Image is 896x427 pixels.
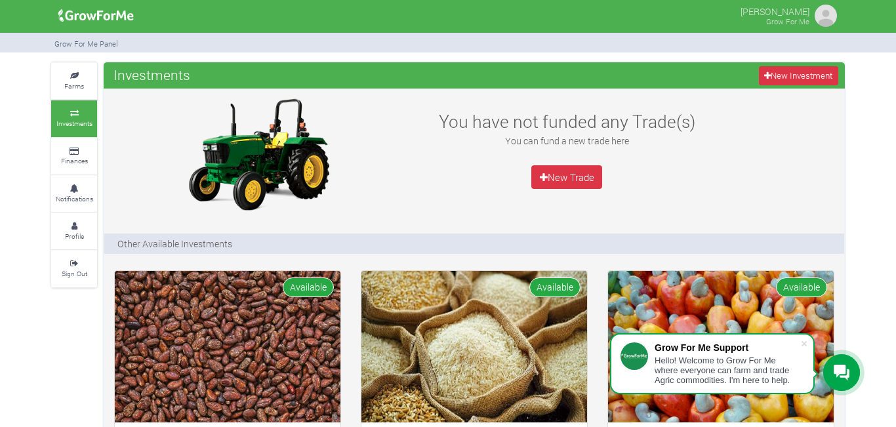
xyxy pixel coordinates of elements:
[56,194,93,203] small: Notifications
[813,3,839,29] img: growforme image
[54,39,118,49] small: Grow For Me Panel
[176,95,340,213] img: growforme image
[56,119,92,128] small: Investments
[110,62,193,88] span: Investments
[54,3,138,29] img: growforme image
[424,111,709,132] h3: You have not funded any Trade(s)
[61,156,88,165] small: Finances
[283,277,334,296] span: Available
[529,277,580,296] span: Available
[115,271,340,422] img: growforme image
[531,165,602,189] a: New Trade
[424,134,709,148] p: You can fund a new trade here
[361,271,587,422] img: growforme image
[741,3,809,18] p: [PERSON_NAME]
[51,251,97,287] a: Sign Out
[117,237,232,251] p: Other Available Investments
[51,63,97,99] a: Farms
[51,176,97,212] a: Notifications
[62,269,87,278] small: Sign Out
[655,356,800,385] div: Hello! Welcome to Grow For Me where everyone can farm and trade Agric commodities. I'm here to help.
[51,213,97,249] a: Profile
[766,16,809,26] small: Grow For Me
[608,271,834,422] img: growforme image
[65,232,84,241] small: Profile
[776,277,827,296] span: Available
[759,66,838,85] a: New Investment
[64,81,84,91] small: Farms
[655,342,800,353] div: Grow For Me Support
[51,100,97,136] a: Investments
[51,138,97,174] a: Finances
